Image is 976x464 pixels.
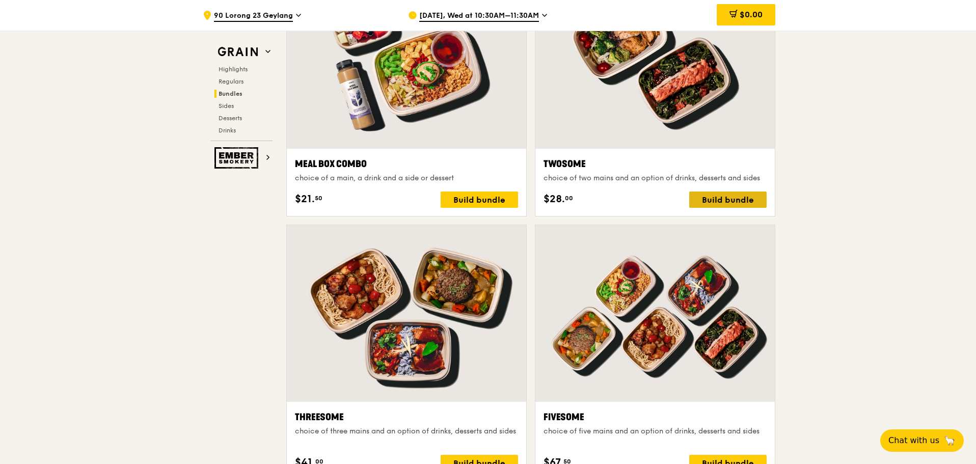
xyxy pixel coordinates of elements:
span: [DATE], Wed at 10:30AM–11:30AM [419,11,539,22]
span: Regulars [219,78,243,85]
span: Chat with us [888,434,939,447]
div: Build bundle [441,192,518,208]
div: Twosome [544,157,767,171]
span: $21. [295,192,315,207]
span: 🦙 [943,434,956,447]
span: 00 [565,194,573,202]
div: choice of two mains and an option of drinks, desserts and sides [544,173,767,183]
span: 50 [315,194,322,202]
div: Meal Box Combo [295,157,518,171]
div: Fivesome [544,410,767,424]
button: Chat with us🦙 [880,429,964,452]
span: Sides [219,102,234,110]
span: $0.00 [740,10,763,19]
div: Build bundle [689,192,767,208]
div: Threesome [295,410,518,424]
img: Grain web logo [214,43,261,61]
span: $28. [544,192,565,207]
span: Desserts [219,115,242,122]
div: choice of three mains and an option of drinks, desserts and sides [295,426,518,436]
span: Bundles [219,90,242,97]
span: Drinks [219,127,236,134]
span: Highlights [219,66,248,73]
div: choice of a main, a drink and a side or dessert [295,173,518,183]
span: 90 Lorong 23 Geylang [214,11,293,22]
img: Ember Smokery web logo [214,147,261,169]
div: choice of five mains and an option of drinks, desserts and sides [544,426,767,436]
